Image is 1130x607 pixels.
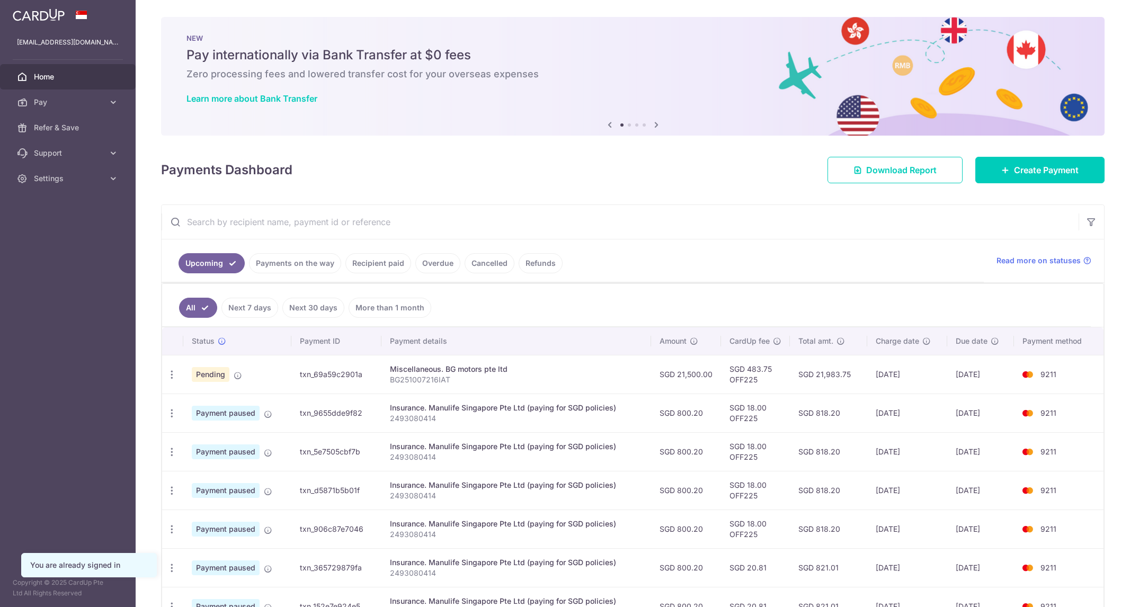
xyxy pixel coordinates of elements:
[721,432,790,471] td: SGD 18.00 OFF225
[996,255,1081,266] span: Read more on statuses
[947,510,1015,548] td: [DATE]
[721,355,790,394] td: SGD 483.75 OFF225
[186,93,317,104] a: Learn more about Bank Transfer
[651,355,721,394] td: SGD 21,500.00
[291,548,381,587] td: txn_365729879fa
[390,413,643,424] p: 2493080414
[192,560,260,575] span: Payment paused
[161,17,1105,136] img: Bank transfer banner
[390,441,643,452] div: Insurance. Manulife Singapore Pte Ltd (paying for SGD policies)
[291,327,381,355] th: Payment ID
[192,367,229,382] span: Pending
[867,394,947,432] td: [DATE]
[349,298,431,318] a: More than 1 month
[186,34,1079,42] p: NEW
[956,336,987,346] span: Due date
[17,37,119,48] p: [EMAIL_ADDRESS][DOMAIN_NAME]
[828,157,963,183] a: Download Report
[790,432,867,471] td: SGD 818.20
[249,253,341,273] a: Payments on the way
[192,336,215,346] span: Status
[721,510,790,548] td: SGD 18.00 OFF225
[876,336,919,346] span: Charge date
[186,68,1079,81] h6: Zero processing fees and lowered transfer cost for your overseas expenses
[390,557,643,568] div: Insurance. Manulife Singapore Pte Ltd (paying for SGD policies)
[947,548,1015,587] td: [DATE]
[381,327,651,355] th: Payment details
[291,394,381,432] td: txn_9655dde9f82
[651,432,721,471] td: SGD 800.20
[1040,370,1056,379] span: 9211
[790,548,867,587] td: SGD 821.01
[790,355,867,394] td: SGD 21,983.75
[34,173,104,184] span: Settings
[721,394,790,432] td: SGD 18.00 OFF225
[221,298,278,318] a: Next 7 days
[161,160,292,180] h4: Payments Dashboard
[390,490,643,501] p: 2493080414
[291,471,381,510] td: txn_d5871b5b01f
[729,336,770,346] span: CardUp fee
[192,406,260,421] span: Payment paused
[291,355,381,394] td: txn_69a59c2901a
[390,596,643,606] div: Insurance. Manulife Singapore Pte Ltd (paying for SGD policies)
[947,432,1015,471] td: [DATE]
[390,403,643,413] div: Insurance. Manulife Singapore Pte Ltd (paying for SGD policies)
[1017,484,1038,497] img: Bank Card
[651,548,721,587] td: SGD 800.20
[179,253,245,273] a: Upcoming
[1014,327,1104,355] th: Payment method
[867,471,947,510] td: [DATE]
[790,510,867,548] td: SGD 818.20
[975,157,1105,183] a: Create Payment
[34,148,104,158] span: Support
[1014,164,1079,176] span: Create Payment
[390,529,643,540] p: 2493080414
[651,471,721,510] td: SGD 800.20
[1040,524,1056,533] span: 9211
[34,72,104,82] span: Home
[867,548,947,587] td: [DATE]
[519,253,563,273] a: Refunds
[1017,407,1038,419] img: Bank Card
[721,471,790,510] td: SGD 18.00 OFF225
[1040,486,1056,495] span: 9211
[798,336,833,346] span: Total amt.
[651,510,721,548] td: SGD 800.20
[996,255,1091,266] a: Read more on statuses
[866,164,937,176] span: Download Report
[867,510,947,548] td: [DATE]
[291,432,381,471] td: txn_5e7505cbf7b
[651,394,721,432] td: SGD 800.20
[1017,561,1038,574] img: Bank Card
[1040,563,1056,572] span: 9211
[162,205,1079,239] input: Search by recipient name, payment id or reference
[30,560,148,570] div: You are already signed in
[345,253,411,273] a: Recipient paid
[192,522,260,537] span: Payment paused
[282,298,344,318] a: Next 30 days
[390,364,643,374] div: Miscellaneous. BG motors pte ltd
[390,452,643,462] p: 2493080414
[867,355,947,394] td: [DATE]
[465,253,514,273] a: Cancelled
[192,483,260,498] span: Payment paused
[390,568,643,578] p: 2493080414
[415,253,460,273] a: Overdue
[192,444,260,459] span: Payment paused
[34,97,104,108] span: Pay
[291,510,381,548] td: txn_906c87e7046
[947,394,1015,432] td: [DATE]
[867,432,947,471] td: [DATE]
[186,47,1079,64] h5: Pay internationally via Bank Transfer at $0 fees
[179,298,217,318] a: All
[947,471,1015,510] td: [DATE]
[34,122,104,133] span: Refer & Save
[947,355,1015,394] td: [DATE]
[721,548,790,587] td: SGD 20.81
[390,374,643,385] p: BG251007216IAT
[1040,408,1056,417] span: 9211
[1017,368,1038,381] img: Bank Card
[790,394,867,432] td: SGD 818.20
[790,471,867,510] td: SGD 818.20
